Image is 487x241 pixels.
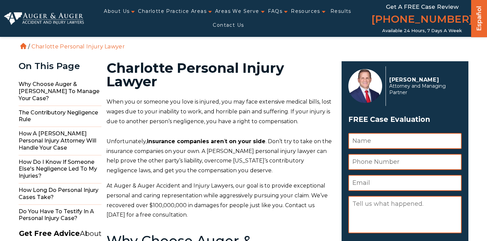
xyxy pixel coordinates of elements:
p: Unfortunately, ‘ . Don’t try to take on the insurance companies on your own. A [PERSON_NAME] pers... [107,137,333,176]
input: Email [348,175,462,191]
input: Name [348,133,462,149]
input: Phone Number [348,154,462,170]
strong: insurance companies aren [147,138,224,145]
p: At Auger & Auger Accident and Injury Lawyers, our goal is to provide exceptional personal and car... [107,181,333,220]
a: Contact Us [213,18,244,32]
a: Results [330,4,351,18]
strong: Get Free Advice [19,229,80,238]
p: [PERSON_NAME] [389,76,458,83]
span: Available 24 Hours, 7 Days a Week [382,28,462,34]
a: Areas We Serve [215,4,259,18]
span: FREE Case Evaluation [348,113,462,126]
span: How do I Know if Someone Else's Negligence Led to My Injuries? [19,155,101,183]
span: How Long do Personal Injury Cases Take? [19,183,101,205]
img: Auger & Auger Accident and Injury Lawyers Logo [4,12,84,24]
li: Charlotte Personal Injury Lawyer [30,43,126,50]
a: About Us [104,4,130,18]
span: Get a FREE Case Review [386,3,459,10]
strong: t on your side [225,138,265,145]
span: Why Choose Auger & [PERSON_NAME] to Manage Your Case? [19,78,101,106]
div: On This Page [19,61,101,71]
a: [PHONE_NUMBER] [371,12,473,28]
img: Herbert Auger [348,69,382,103]
span: Attorney and Managing Partner [389,83,458,96]
a: Charlotte Practice Areas [138,4,207,18]
span: How a [PERSON_NAME] Personal Injury Attorney Will Handle Your Case [19,127,101,155]
a: FAQs [268,4,283,18]
p: When you or someone you love is injured, you may face extensive medical bills, lost wages due to ... [107,97,333,126]
a: Resources [291,4,320,18]
span: Do You Have to Testify in a Personal Injury Case? [19,205,101,226]
span: The Contributory Negligence Rule [19,106,101,127]
h1: Charlotte Personal Injury Lawyer [107,61,333,88]
a: Home [20,43,26,49]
